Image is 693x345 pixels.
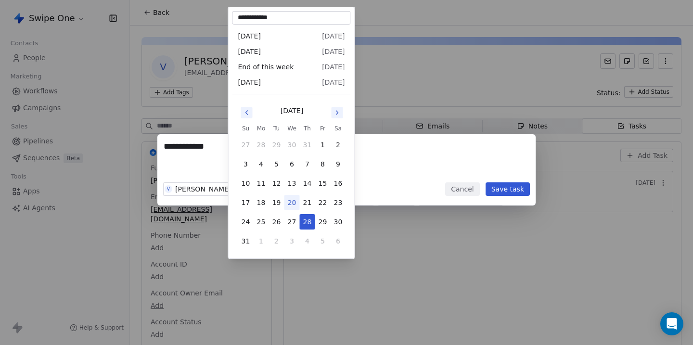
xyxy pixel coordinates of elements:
button: 5 [315,233,331,249]
button: 15 [315,176,331,191]
span: [DATE] [238,47,261,56]
button: 23 [331,195,346,210]
button: 3 [238,156,254,172]
button: 12 [269,176,284,191]
span: [DATE] [238,31,261,41]
span: [DATE] [238,77,261,87]
th: Wednesday [284,124,300,133]
button: 27 [238,137,254,153]
button: 6 [284,156,300,172]
button: 31 [238,233,254,249]
button: 28 [300,214,315,230]
button: 3 [284,233,300,249]
span: [DATE] [322,31,345,41]
button: 19 [269,195,284,210]
button: 4 [300,233,315,249]
button: 28 [254,137,269,153]
button: Go to next month [331,106,344,119]
button: 9 [331,156,346,172]
button: 17 [238,195,254,210]
button: 27 [284,214,300,230]
button: 8 [315,156,331,172]
span: [DATE] [322,62,345,72]
button: 13 [284,176,300,191]
div: [DATE] [281,106,303,116]
button: 4 [254,156,269,172]
button: 29 [315,214,331,230]
button: 20 [284,195,300,210]
button: 16 [331,176,346,191]
button: 11 [254,176,269,191]
button: 24 [238,214,254,230]
button: 18 [254,195,269,210]
button: 2 [269,233,284,249]
th: Tuesday [269,124,284,133]
button: 30 [331,214,346,230]
button: 6 [331,233,346,249]
button: 1 [315,137,331,153]
button: 10 [238,176,254,191]
th: Monday [254,124,269,133]
span: End of this week [238,62,294,72]
th: Thursday [300,124,315,133]
button: 26 [269,214,284,230]
th: Saturday [331,124,346,133]
button: 21 [300,195,315,210]
span: [DATE] [322,77,345,87]
button: 30 [284,137,300,153]
button: 1 [254,233,269,249]
button: 7 [300,156,315,172]
button: 22 [315,195,331,210]
button: 25 [254,214,269,230]
button: 14 [300,176,315,191]
span: [DATE] [322,47,345,56]
button: Go to previous month [240,106,254,119]
button: 2 [331,137,346,153]
th: Friday [315,124,331,133]
button: 5 [269,156,284,172]
button: 29 [269,137,284,153]
th: Sunday [238,124,254,133]
button: 31 [300,137,315,153]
